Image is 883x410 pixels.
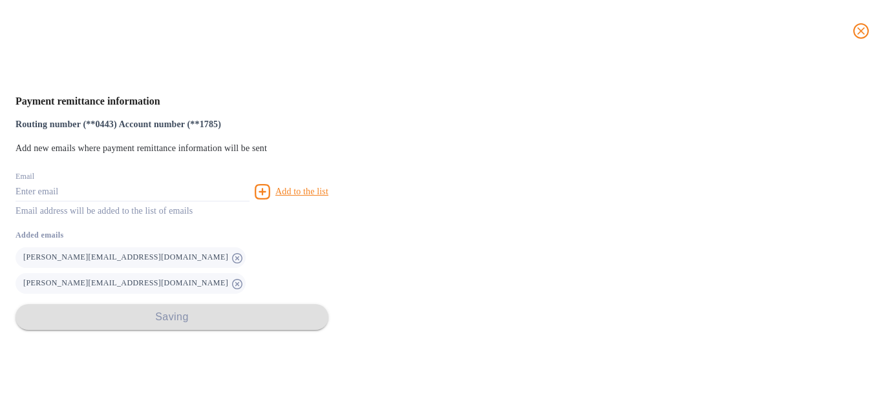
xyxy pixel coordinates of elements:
[23,278,228,287] span: [PERSON_NAME][EMAIL_ADDRESS][DOMAIN_NAME]
[16,96,160,107] b: Payment remittance information
[16,247,246,268] div: [PERSON_NAME][EMAIL_ADDRESS][DOMAIN_NAME]
[16,231,63,240] b: Added emails
[16,141,328,155] p: Add new emails where payment remittance information will be sent
[16,119,221,129] b: Routing number (**0443) Account number (**1785)
[846,15,877,46] button: close
[16,203,250,218] p: Email address will be added to the list of emails
[16,273,246,294] div: [PERSON_NAME][EMAIL_ADDRESS][DOMAIN_NAME]
[23,252,228,261] span: [PERSON_NAME][EMAIL_ADDRESS][DOMAIN_NAME]
[275,187,328,196] u: Add to the list
[650,183,883,410] iframe: Chat Widget
[16,173,34,181] label: Email
[16,182,250,201] input: Enter email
